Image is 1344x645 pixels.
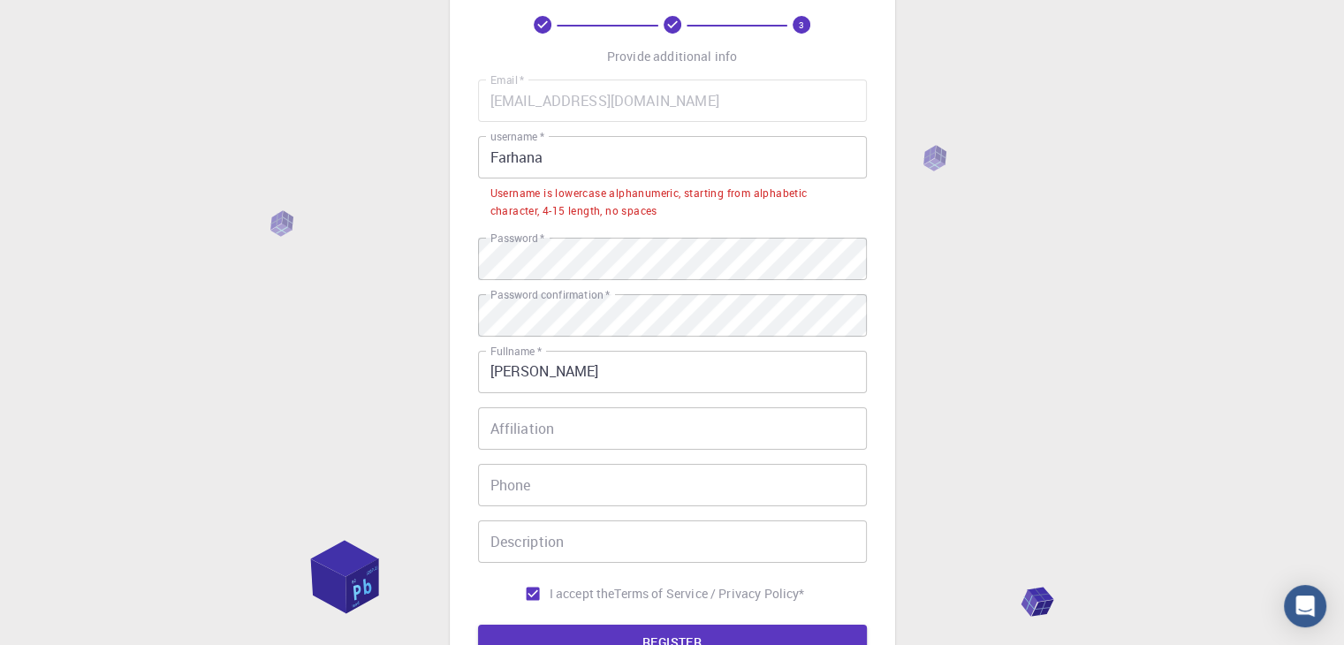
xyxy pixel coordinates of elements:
div: Username is lowercase alphanumeric, starting from alphabetic character, 4-15 length, no spaces [490,185,854,220]
a: Terms of Service / Privacy Policy* [614,585,804,603]
span: I accept the [550,585,615,603]
p: Terms of Service / Privacy Policy * [614,585,804,603]
label: Password [490,231,544,246]
label: Email [490,72,524,87]
p: Provide additional info [607,48,737,65]
label: Fullname [490,344,542,359]
label: username [490,129,544,144]
label: Password confirmation [490,287,610,302]
div: Open Intercom Messenger [1284,585,1326,627]
text: 3 [799,19,804,31]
